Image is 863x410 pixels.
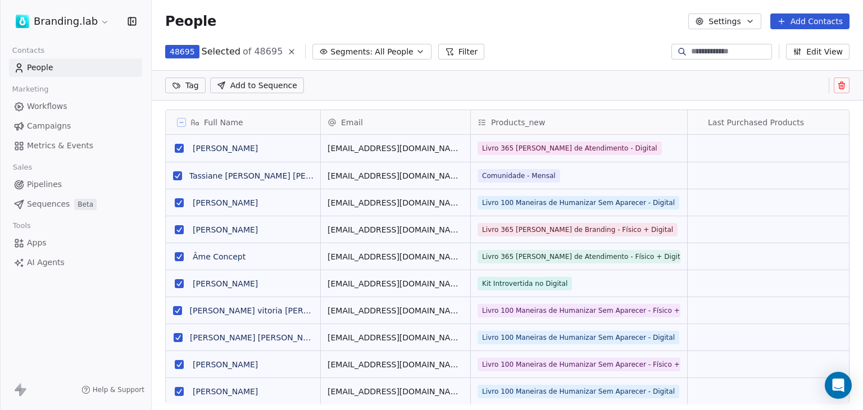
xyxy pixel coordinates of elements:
span: Pipelines [27,179,62,190]
span: People [165,13,216,30]
span: Kit Introvertida no Digital [478,277,572,290]
span: Contacts [7,42,49,59]
div: Open Intercom Messenger [825,372,852,399]
a: Apps [9,234,142,252]
a: Campaigns [9,117,142,135]
span: People [27,62,53,74]
span: Livro 365 [PERSON_NAME] de Atendimento - Digital [478,142,662,155]
span: Help & Support [93,385,144,394]
span: Tools [8,217,35,234]
a: [PERSON_NAME] [193,198,258,207]
span: [EMAIL_ADDRESS][DOMAIN_NAME] [328,386,464,397]
span: Products_new [491,117,545,128]
span: Livro 100 Maneiras de Humanizar Sem Aparecer - Digital [478,385,679,398]
div: grid [166,135,321,404]
span: AI Agents [27,257,65,268]
a: [PERSON_NAME] [193,387,258,396]
span: Sales [8,159,37,176]
span: Beta [74,199,97,210]
span: Apps [27,237,47,249]
span: Marketing [7,81,53,98]
span: Livro 100 Maneiras de Humanizar Sem Aparecer - Digital [478,331,679,344]
div: Email [321,110,470,134]
button: Edit View [786,44,850,60]
span: [EMAIL_ADDRESS][DOMAIN_NAME] [328,251,464,262]
a: [PERSON_NAME] vitoria [PERSON_NAME] [190,306,351,315]
span: Livro 100 Maneiras de Humanizar Sem Aparecer - Físico + Digital [478,304,680,317]
img: Wooocommerce [694,37,703,208]
span: of 48695 [243,45,283,58]
span: All People [375,46,413,58]
span: Segments: [330,46,373,58]
a: Tassiane [PERSON_NAME] [PERSON_NAME] [189,171,358,180]
span: Tag [185,80,199,91]
button: 48695 [165,45,199,58]
span: [EMAIL_ADDRESS][DOMAIN_NAME] [328,305,464,316]
a: Pipelines [9,175,142,194]
span: Branding.lab [34,14,98,29]
span: Sequences [27,198,70,210]
button: Add Contacts [770,13,850,29]
a: [PERSON_NAME] [193,279,258,288]
button: Add to Sequence [210,78,304,93]
button: Tag [165,78,206,93]
div: Products_new [471,110,687,134]
button: Settings [688,13,761,29]
span: [EMAIL_ADDRESS][DOMAIN_NAME] [328,278,464,289]
span: [EMAIL_ADDRESS][DOMAIN_NAME] [328,170,464,181]
a: SequencesBeta [9,195,142,213]
span: Workflows [27,101,67,112]
span: [EMAIL_ADDRESS][DOMAIN_NAME] [328,224,464,235]
span: Livro 365 [PERSON_NAME] de Branding - Físico + Digital [478,223,678,236]
span: Comunidade - Mensal [478,169,560,183]
span: [EMAIL_ADDRESS][DOMAIN_NAME] [328,359,464,370]
span: [EMAIL_ADDRESS][DOMAIN_NAME] [328,143,464,154]
a: Metrics & Events [9,136,142,155]
img: Symbol%20Brandinglab%20BL%20square%20Primary%20APP.png [16,15,29,28]
div: Full Name [166,110,320,134]
span: [EMAIL_ADDRESS][DOMAIN_NAME] [328,197,464,208]
a: AI Agents [9,253,142,272]
span: Full Name [204,117,243,128]
span: Add to Sequence [230,80,297,91]
span: Selected [202,45,240,58]
span: Livro 100 Maneiras de Humanizar Sem Aparecer - Digital [478,196,679,209]
span: Email [341,117,363,128]
a: People [9,58,142,77]
span: 48695 [170,46,195,57]
a: Help & Support [81,385,144,394]
a: [PERSON_NAME] [193,225,258,234]
span: Campaigns [27,120,71,132]
a: [PERSON_NAME] [PERSON_NAME] PAES [190,333,345,342]
a: [PERSON_NAME] [193,360,258,369]
button: Filter [438,44,485,60]
span: Metrics & Events [27,140,93,152]
span: Last Purchased Products [708,117,804,128]
a: [PERSON_NAME] [193,144,258,153]
span: Livro 365 [PERSON_NAME] de Atendimento - Físico + Digital [478,250,680,263]
a: Workflows [9,97,142,116]
span: [EMAIL_ADDRESS][DOMAIN_NAME] [328,332,464,343]
button: Branding.lab [13,12,112,31]
span: Livro 100 Maneiras de Humanizar Sem Aparecer - Físico + Digital [478,358,680,371]
a: Âme Concept [193,252,246,261]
